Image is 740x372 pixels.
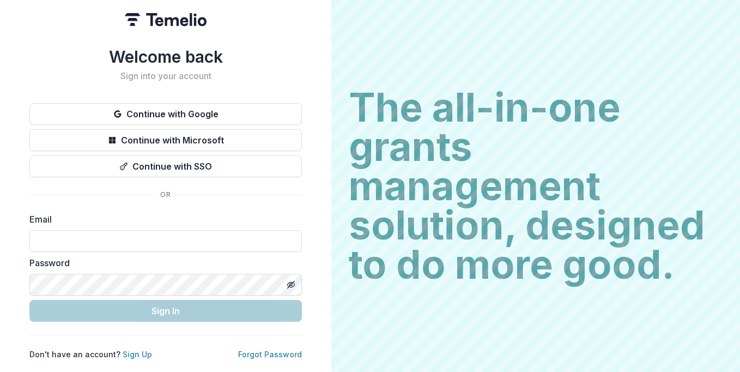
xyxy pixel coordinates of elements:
[123,350,152,359] a: Sign Up
[29,47,302,67] h1: Welcome back
[125,13,207,26] img: Temelio
[238,350,302,359] a: Forgot Password
[29,256,295,269] label: Password
[29,300,302,322] button: Sign In
[29,155,302,177] button: Continue with SSO
[29,71,302,81] h2: Sign into your account
[29,349,152,360] p: Don't have an account?
[282,276,300,293] button: Toggle password visibility
[29,129,302,151] button: Continue with Microsoft
[29,213,295,226] label: Email
[29,103,302,125] button: Continue with Google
